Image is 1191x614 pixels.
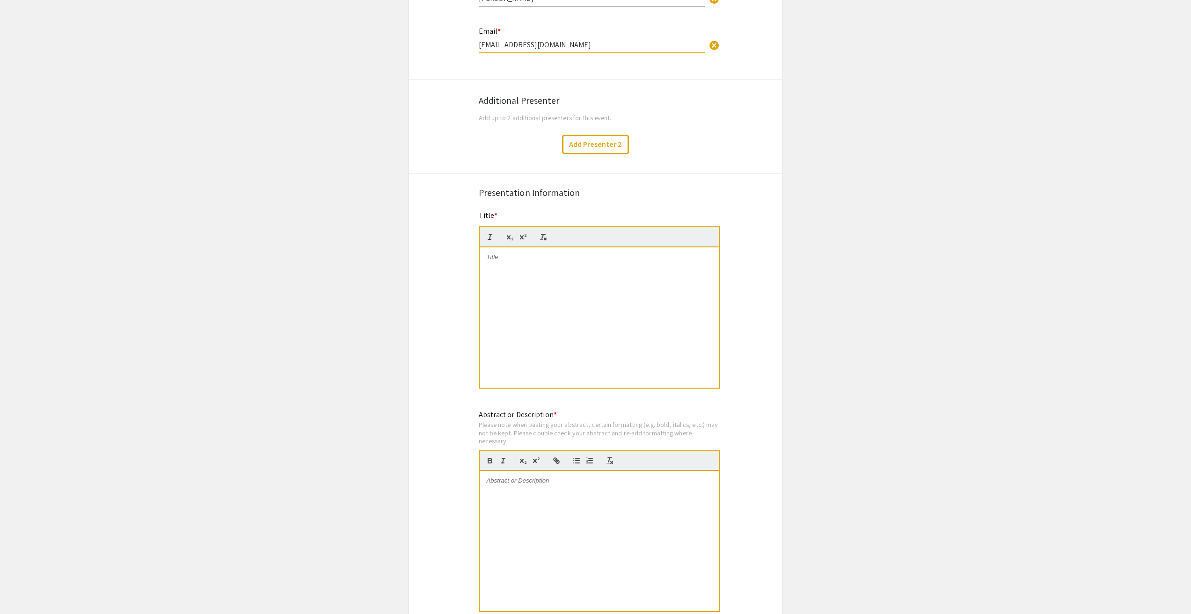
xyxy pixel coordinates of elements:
mat-label: Title [479,210,498,220]
button: Add Presenter 2 [562,135,629,154]
mat-label: Abstract or Description [479,410,557,419]
mat-label: Email [479,26,501,36]
div: Additional Presenter [479,94,713,108]
iframe: Chat [7,572,40,607]
span: Add up to 2 additional presenters for this event. [479,113,612,122]
button: Clear [705,36,723,54]
div: Please note when pasting your abstract, certain formatting (e.g. bold, italics, etc.) may not be ... [479,420,720,445]
span: cancel [709,40,720,51]
div: Presentation Information [479,186,713,200]
input: Type Here [479,40,705,50]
